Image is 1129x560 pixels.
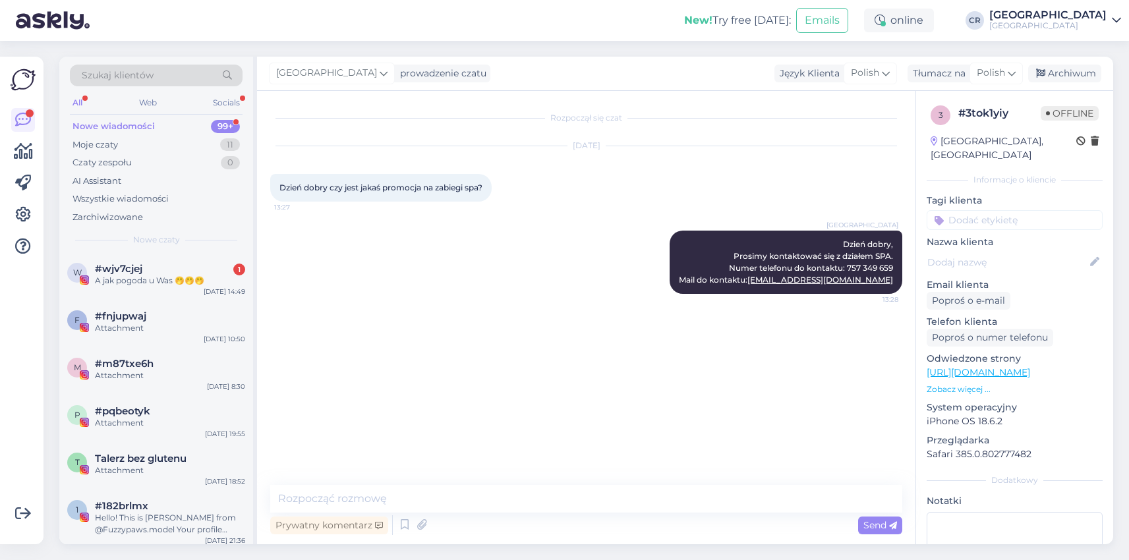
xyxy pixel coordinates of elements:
[75,457,80,467] span: T
[207,381,245,391] div: [DATE] 8:30
[270,140,902,152] div: [DATE]
[72,175,121,188] div: AI Assistant
[927,194,1103,208] p: Tagi klienta
[863,519,897,531] span: Send
[72,138,118,152] div: Moje czaty
[74,315,80,325] span: f
[70,94,85,111] div: All
[927,474,1103,486] div: Dodatkowy
[270,112,902,124] div: Rozpoczął się czat
[72,192,169,206] div: Wszystkie wiadomości
[927,352,1103,366] p: Odwiedzone strony
[95,275,245,287] div: A jak pogoda u Was 🤭🤭🤭
[927,434,1103,447] p: Przeglądarka
[989,10,1107,20] div: [GEOGRAPHIC_DATA]
[927,366,1030,378] a: [URL][DOMAIN_NAME]
[927,255,1087,269] input: Dodaj nazwę
[221,156,240,169] div: 0
[927,414,1103,428] p: iPhone OS 18.6.2
[279,182,482,192] span: Dzień dobry czy jest jakaś promocja na zabiegi spa?
[205,429,245,439] div: [DATE] 19:55
[927,315,1103,329] p: Telefon klienta
[95,263,142,275] span: #wjv7cjej
[82,69,154,82] span: Szukaj klientów
[274,202,324,212] span: 13:27
[74,362,81,372] span: m
[95,500,148,512] span: #182brlmx
[205,536,245,546] div: [DATE] 21:36
[774,67,840,80] div: Język Klienta
[72,156,132,169] div: Czaty zespołu
[95,310,146,322] span: #fnjupwaj
[276,66,377,80] span: [GEOGRAPHIC_DATA]
[927,278,1103,292] p: Email klienta
[977,66,1005,80] span: Polish
[927,235,1103,249] p: Nazwa klienta
[95,453,187,464] span: Talerz bez glutenu
[927,383,1103,395] p: Zobacz więcej ...
[989,20,1107,31] div: [GEOGRAPHIC_DATA]
[205,476,245,486] div: [DATE] 18:52
[927,292,1010,310] div: Poproś o e-mail
[989,10,1121,31] a: [GEOGRAPHIC_DATA][GEOGRAPHIC_DATA]
[931,134,1076,162] div: [GEOGRAPHIC_DATA], [GEOGRAPHIC_DATA]
[395,67,486,80] div: prowadzenie czatu
[95,464,245,476] div: Attachment
[747,275,893,285] a: [EMAIL_ADDRESS][DOMAIN_NAME]
[927,447,1103,461] p: Safari 385.0.802777482
[966,11,984,30] div: CR
[684,13,791,28] div: Try free [DATE]:
[958,105,1041,121] div: # 3tok1yiy
[74,410,80,420] span: p
[72,120,155,133] div: Nowe wiadomości
[95,322,245,334] div: Attachment
[73,267,82,277] span: w
[95,370,245,381] div: Attachment
[796,8,848,33] button: Emails
[684,14,712,26] b: New!
[927,174,1103,186] div: Informacje o kliencie
[270,517,388,534] div: Prywatny komentarz
[1028,65,1101,82] div: Archiwum
[849,294,898,304] span: 13:28
[136,94,159,111] div: Web
[826,220,898,230] span: [GEOGRAPHIC_DATA]
[76,505,78,515] span: 1
[95,417,245,429] div: Attachment
[133,234,180,246] span: Nowe czaty
[1041,106,1099,121] span: Offline
[95,405,150,417] span: #pqbeotyk
[864,9,934,32] div: online
[210,94,243,111] div: Socials
[72,211,143,224] div: Zarchiwizowane
[927,401,1103,414] p: System operacyjny
[204,334,245,344] div: [DATE] 10:50
[927,494,1103,508] p: Notatki
[11,67,36,92] img: Askly Logo
[927,329,1053,347] div: Poproś o numer telefonu
[927,210,1103,230] input: Dodać etykietę
[211,120,240,133] div: 99+
[851,66,879,80] span: Polish
[233,264,245,275] div: 1
[220,138,240,152] div: 11
[204,287,245,296] div: [DATE] 14:49
[95,358,154,370] span: #m87txe6h
[939,110,943,120] span: 3
[95,512,245,536] div: Hello! This is [PERSON_NAME] from @Fuzzypaws.model Your profile caught our eye We are a world Fam...
[908,67,966,80] div: Tłumacz na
